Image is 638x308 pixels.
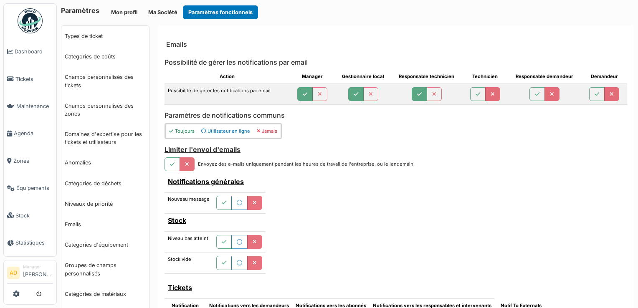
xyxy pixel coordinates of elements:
[15,212,53,220] span: Stock
[4,93,56,120] a: Maintenance
[16,184,53,192] span: Équipements
[61,152,149,173] a: Anomalies
[165,111,627,119] h6: Paramètres de notifications communs
[4,202,56,229] a: Stock
[4,120,56,147] a: Agenda
[257,128,277,135] div: Jamais
[23,264,53,282] li: [PERSON_NAME]
[143,5,183,19] button: Ma Société
[168,217,262,225] h6: Stock
[168,178,262,186] h6: Notifications générales
[198,161,415,168] div: Envoyez des e-mails uniquement pendant les heures de travail de l'entreprise, ou le lendemain.
[169,128,195,135] div: Toujours
[61,284,149,304] a: Catégories de matériaux
[7,267,20,279] li: AD
[183,5,258,19] button: Paramètres fonctionnels
[16,102,53,110] span: Maintenance
[15,48,53,56] span: Dashboard
[165,84,289,105] td: Possibilité de gérer les notifications par email
[15,239,53,247] span: Statistiques
[165,70,289,83] th: Action
[14,129,53,137] span: Agenda
[4,229,56,256] a: Statistiques
[165,58,627,66] h6: Possibilité de gérer les notifications par email
[201,128,250,135] div: Utilisateur en ligne
[61,67,149,95] a: Champs personnalisés des tickets
[462,70,508,83] th: Technicien
[61,194,149,214] a: Niveaux de priorité
[289,70,335,83] th: Manager
[61,235,149,255] a: Catégories d'équipement
[391,70,462,83] th: Responsable technicien
[61,255,149,283] a: Groupes de champs personnalisés
[61,46,149,67] a: Catégories de coûts
[581,70,627,83] th: Demandeur
[165,146,627,154] h6: Limiter l'envoi d'emails
[61,124,149,152] a: Domaines d'expertise pour les tickets et utilisateurs
[7,264,53,284] a: AD Manager[PERSON_NAME]
[508,70,581,83] th: Responsable demandeur
[106,5,143,19] button: Mon profil
[4,174,56,202] a: Équipements
[61,173,149,194] a: Catégories de déchets
[335,70,391,83] th: Gestionnaire local
[13,157,53,165] span: Zones
[61,96,149,124] a: Champs personnalisés des zones
[15,75,53,83] span: Tickets
[61,26,149,46] a: Types de ticket
[61,7,99,15] h6: Paramètres
[168,196,210,203] label: Nouveau message
[166,40,187,48] h6: Emails
[18,8,43,33] img: Badge_color-CXgf-gQk.svg
[4,38,56,65] a: Dashboard
[4,147,56,174] a: Zones
[23,264,53,270] div: Manager
[168,284,491,292] h6: Tickets
[168,256,191,263] label: Stock vide
[61,214,149,235] a: Emails
[4,65,56,92] a: Tickets
[168,235,208,242] label: Niveau bas atteint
